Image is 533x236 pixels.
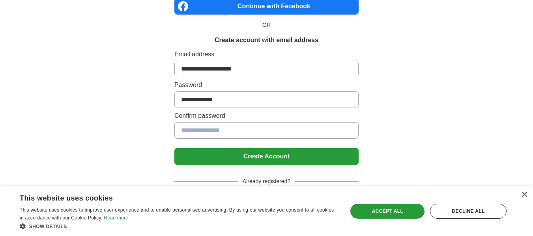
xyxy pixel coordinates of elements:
[29,224,67,229] span: Show details
[238,177,295,186] span: Already registered?
[174,111,359,121] label: Confirm password
[174,50,359,59] label: Email address
[258,21,275,29] span: OR
[215,35,318,45] h1: Create account with email address
[20,191,318,203] div: This website uses cookies
[20,207,334,221] span: This website uses cookies to improve user experience and to enable personalised advertising. By u...
[521,192,527,198] div: Close
[20,222,338,230] div: Show details
[174,80,359,90] label: Password
[430,204,507,219] div: Decline all
[350,204,425,219] div: Accept all
[104,215,128,221] a: Read more, opens a new window
[174,148,359,165] button: Create Account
